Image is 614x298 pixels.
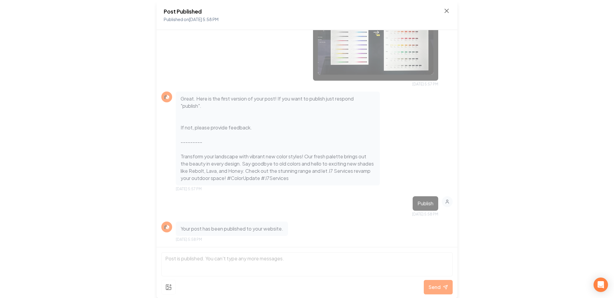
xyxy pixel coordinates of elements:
[417,200,433,207] p: Publish
[318,14,433,75] img: uploaded image
[164,17,219,22] span: Published on [DATE] 5:58 PM
[412,82,438,87] span: [DATE] 5:57 PM
[594,278,608,292] div: Open Intercom Messenger
[176,187,202,191] span: [DATE] 5:57 PM
[181,225,283,232] p: Your post has been published to your website.
[163,223,170,231] img: Rebolt Logo
[164,7,219,16] h2: Post Published
[176,237,202,242] span: [DATE] 5:58 PM
[163,93,170,101] img: Rebolt Logo
[412,212,438,217] span: [DATE] 5:58 PM
[181,95,375,182] p: Great. Here is the first version of your post! If you want to publish just respond "publish". If ...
